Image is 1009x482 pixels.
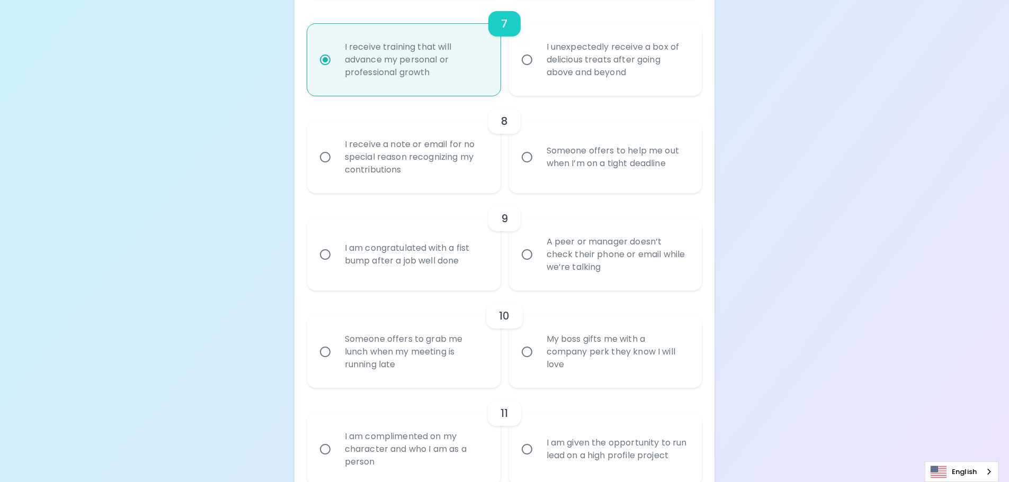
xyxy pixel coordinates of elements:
div: I am complimented on my character and who I am as a person [336,417,495,481]
div: I receive a note or email for no special reason recognizing my contributions [336,125,495,189]
div: My boss gifts me with a company perk they know I will love [538,320,697,384]
div: I unexpectedly receive a box of delicious treats after going above and beyond [538,28,697,92]
aside: Language selected: English [925,461,998,482]
h6: 7 [501,15,507,32]
div: choice-group-check [307,96,702,193]
div: Someone offers to grab me lunch when my meeting is running late [336,320,495,384]
div: Language [925,461,998,482]
div: A peer or manager doesn’t check their phone or email while we’re talking [538,223,697,286]
h6: 9 [501,210,508,227]
div: choice-group-check [307,193,702,290]
a: English [925,462,998,481]
h6: 10 [499,307,510,324]
div: I receive training that will advance my personal or professional growth [336,28,495,92]
div: choice-group-check [307,290,702,388]
h6: 8 [501,113,508,130]
div: I am given the opportunity to run lead on a high profile project [538,424,697,475]
h6: 11 [501,405,508,422]
div: I am congratulated with a fist bump after a job well done [336,229,495,280]
div: Someone offers to help me out when I’m on a tight deadline [538,132,697,183]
